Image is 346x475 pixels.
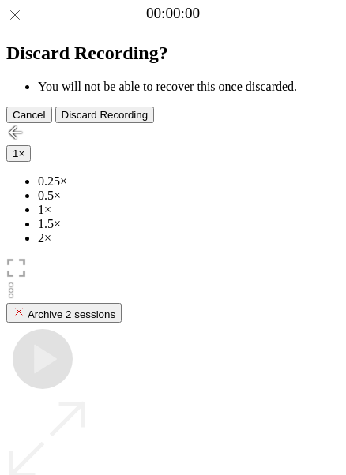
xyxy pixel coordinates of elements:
li: 0.25× [38,174,340,189]
a: 00:00:00 [146,5,200,22]
button: Discard Recording [55,107,155,123]
h2: Discard Recording? [6,43,340,64]
div: Archive 2 sessions [13,305,115,320]
li: 2× [38,231,340,245]
span: 1 [13,148,18,159]
li: 0.5× [38,189,340,203]
button: 1× [6,145,31,162]
li: You will not be able to recover this once discarded. [38,80,340,94]
li: 1× [38,203,340,217]
button: Cancel [6,107,52,123]
button: Archive 2 sessions [6,303,122,323]
li: 1.5× [38,217,340,231]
